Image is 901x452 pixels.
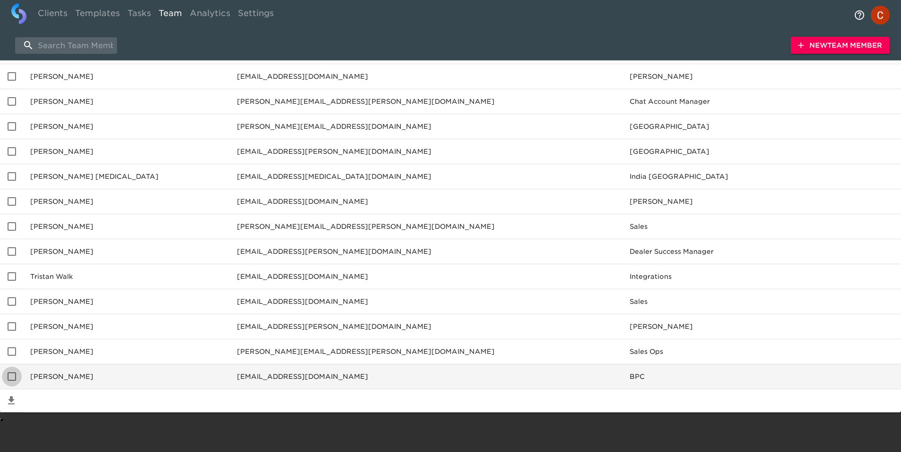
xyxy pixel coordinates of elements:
td: [PERSON_NAME] [622,314,901,339]
td: [GEOGRAPHIC_DATA] [622,114,901,139]
td: [GEOGRAPHIC_DATA] [622,139,901,164]
td: [PERSON_NAME] [23,114,229,139]
span: New Team Member [798,40,882,51]
a: Settings [234,3,278,26]
td: [PERSON_NAME] [23,314,229,339]
a: Templates [71,3,124,26]
a: Team [155,3,186,26]
td: [PERSON_NAME][EMAIL_ADDRESS][PERSON_NAME][DOMAIN_NAME] [229,339,623,364]
img: logo [11,3,26,24]
td: [PERSON_NAME] [23,339,229,364]
input: search [15,37,117,54]
button: notifications [848,4,871,26]
td: [EMAIL_ADDRESS][DOMAIN_NAME] [229,289,623,314]
td: Chat Account Manager [622,89,901,114]
button: NewTeam Member [791,37,890,54]
td: [PERSON_NAME] [23,239,229,264]
td: India [GEOGRAPHIC_DATA] [622,164,901,189]
td: [EMAIL_ADDRESS][DOMAIN_NAME] [229,364,623,389]
td: [PERSON_NAME][EMAIL_ADDRESS][DOMAIN_NAME] [229,114,623,139]
td: Tristan Walk [23,264,229,289]
td: [EMAIL_ADDRESS][PERSON_NAME][DOMAIN_NAME] [229,314,623,339]
td: [EMAIL_ADDRESS][PERSON_NAME][DOMAIN_NAME] [229,239,623,264]
td: [PERSON_NAME] [23,214,229,239]
td: [EMAIL_ADDRESS][DOMAIN_NAME] [229,264,623,289]
td: Integrations [622,264,901,289]
td: [PERSON_NAME][EMAIL_ADDRESS][PERSON_NAME][DOMAIN_NAME] [229,214,623,239]
td: [PERSON_NAME] [622,64,901,89]
td: [PERSON_NAME] [23,289,229,314]
td: [PERSON_NAME] [23,64,229,89]
td: Sales Ops [622,339,901,364]
td: [PERSON_NAME] [23,89,229,114]
td: [PERSON_NAME] [622,189,901,214]
td: [EMAIL_ADDRESS][DOMAIN_NAME] [229,189,623,214]
td: [PERSON_NAME] [23,189,229,214]
td: [PERSON_NAME] [23,139,229,164]
td: [EMAIL_ADDRESS][MEDICAL_DATA][DOMAIN_NAME] [229,164,623,189]
td: [PERSON_NAME][EMAIL_ADDRESS][PERSON_NAME][DOMAIN_NAME] [229,89,623,114]
a: Analytics [186,3,234,26]
td: [PERSON_NAME] [23,364,229,389]
td: [EMAIL_ADDRESS][DOMAIN_NAME] [229,64,623,89]
td: [PERSON_NAME] [MEDICAL_DATA] [23,164,229,189]
td: Sales [622,289,901,314]
a: Tasks [124,3,155,26]
a: Clients [34,3,71,26]
td: Sales [622,214,901,239]
td: [EMAIL_ADDRESS][PERSON_NAME][DOMAIN_NAME] [229,139,623,164]
td: Dealer Success Manager [622,239,901,264]
td: BPC [622,364,901,389]
img: Profile [871,6,890,25]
